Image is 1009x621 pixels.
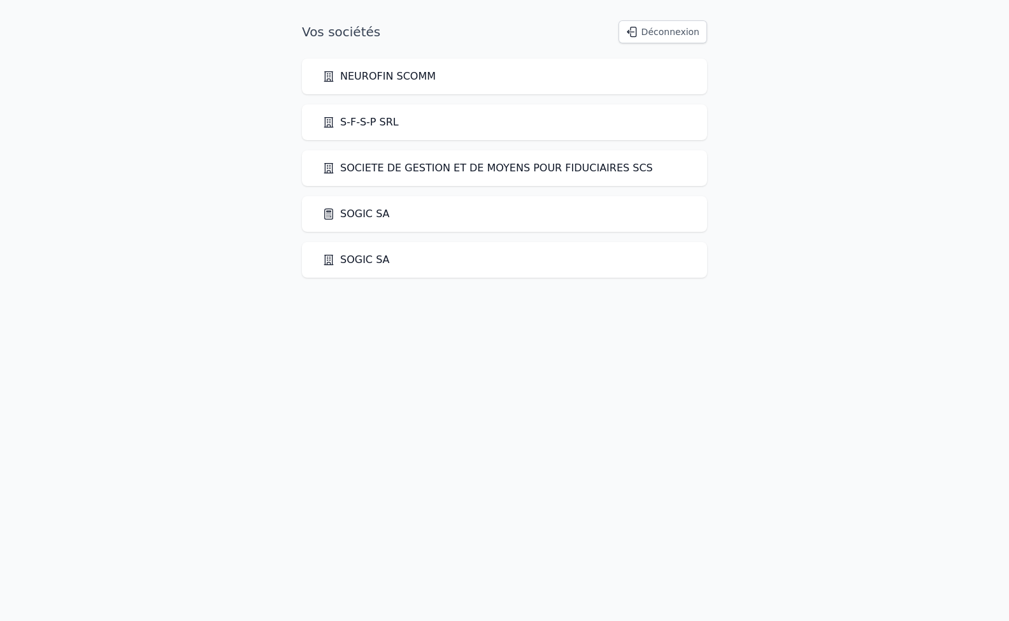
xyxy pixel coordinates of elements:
[322,161,653,176] a: SOCIETE DE GESTION ET DE MOYENS POUR FIDUCIAIRES SCS
[322,115,399,130] a: S-F-S-P SRL
[322,69,436,84] a: NEUROFIN SCOMM
[322,206,390,222] a: SOGIC SA
[322,252,390,268] a: SOGIC SA
[302,23,380,41] h1: Vos sociétés
[619,20,707,43] button: Déconnexion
